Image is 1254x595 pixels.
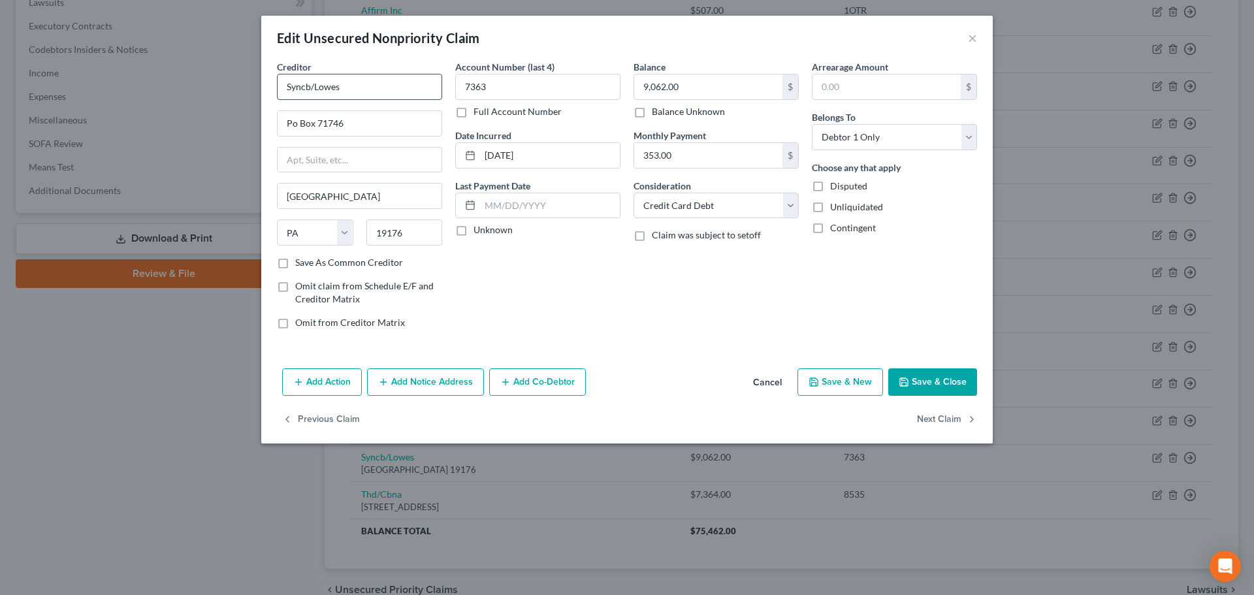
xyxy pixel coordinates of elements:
[1210,551,1241,582] div: Open Intercom Messenger
[634,179,691,193] label: Consideration
[634,129,706,142] label: Monthly Payment
[830,201,883,212] span: Unliquidated
[278,184,442,208] input: Enter city...
[782,143,798,168] div: $
[455,74,620,100] input: XXXX
[295,317,405,328] span: Omit from Creditor Matrix
[917,406,977,434] button: Next Claim
[480,193,620,218] input: MM/DD/YYYY
[367,368,484,396] button: Add Notice Address
[812,112,856,123] span: Belongs To
[812,60,888,74] label: Arrearage Amount
[652,229,761,240] span: Claim was subject to setoff
[812,74,961,99] input: 0.00
[474,223,513,236] label: Unknown
[277,29,480,47] div: Edit Unsecured Nonpriority Claim
[743,370,792,396] button: Cancel
[278,111,442,136] input: Enter address...
[652,105,725,118] label: Balance Unknown
[278,148,442,172] input: Apt, Suite, etc...
[961,74,976,99] div: $
[830,180,867,191] span: Disputed
[282,406,360,434] button: Previous Claim
[295,280,434,304] span: Omit claim from Schedule E/F and Creditor Matrix
[277,61,312,72] span: Creditor
[812,161,901,174] label: Choose any that apply
[968,30,977,46] button: ×
[797,368,883,396] button: Save & New
[634,74,782,99] input: 0.00
[830,222,876,233] span: Contingent
[455,179,530,193] label: Last Payment Date
[888,368,977,396] button: Save & Close
[480,143,620,168] input: MM/DD/YYYY
[366,219,443,246] input: Enter zip...
[474,105,562,118] label: Full Account Number
[634,143,782,168] input: 0.00
[634,60,666,74] label: Balance
[277,74,442,100] input: Search creditor by name...
[455,129,511,142] label: Date Incurred
[489,368,586,396] button: Add Co-Debtor
[782,74,798,99] div: $
[282,368,362,396] button: Add Action
[295,256,403,269] label: Save As Common Creditor
[455,60,555,74] label: Account Number (last 4)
